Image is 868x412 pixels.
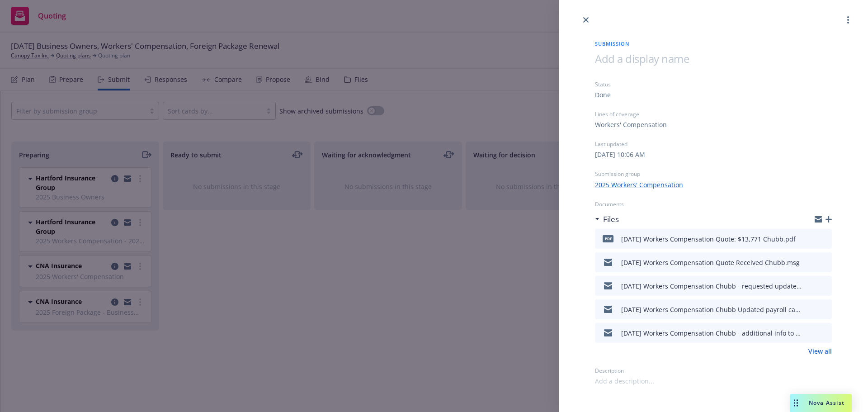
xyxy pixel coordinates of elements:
button: download file [806,280,813,291]
a: close [580,14,591,25]
div: Documents [595,200,832,208]
button: preview file [820,233,828,244]
a: View all [808,346,832,356]
a: more [843,14,854,25]
span: Submission [595,40,832,47]
div: [DATE] Workers Compensation Chubb - requested update to payroll on quote (incorrect).msg [621,281,802,291]
div: [DATE] Workers Compensation Chubb Updated payroll caps sent to [GEOGRAPHIC_DATA]msg [621,305,802,314]
button: download file [806,257,813,268]
a: 2025 Workers' Compensation [595,180,683,189]
button: download file [806,233,813,244]
div: [DATE] Workers Compensation Quote Received Chubb.msg [621,258,800,267]
div: [DATE] Workers Compensation Quote: $13,771 Chubb.pdf [621,234,796,244]
h3: Files [603,213,619,225]
div: Status [595,81,832,88]
button: download file [806,327,813,338]
button: preview file [820,304,828,315]
button: Nova Assist [790,394,852,412]
button: download file [806,304,813,315]
button: preview file [820,280,828,291]
div: Drag to move [790,394,802,412]
div: Last updated [595,140,832,148]
div: Done [595,90,611,99]
div: Lines of coverage [595,110,832,118]
button: preview file [820,257,828,268]
span: pdf [603,235,613,242]
div: Workers' Compensation [595,120,667,129]
div: Description [595,367,832,374]
div: Files [595,213,619,225]
div: [DATE] Workers Compensation Chubb - additional info to UW.msg [621,328,802,338]
div: [DATE] 10:06 AM [595,150,645,159]
div: Submission group [595,170,832,178]
span: Nova Assist [809,399,844,407]
button: preview file [820,327,828,338]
